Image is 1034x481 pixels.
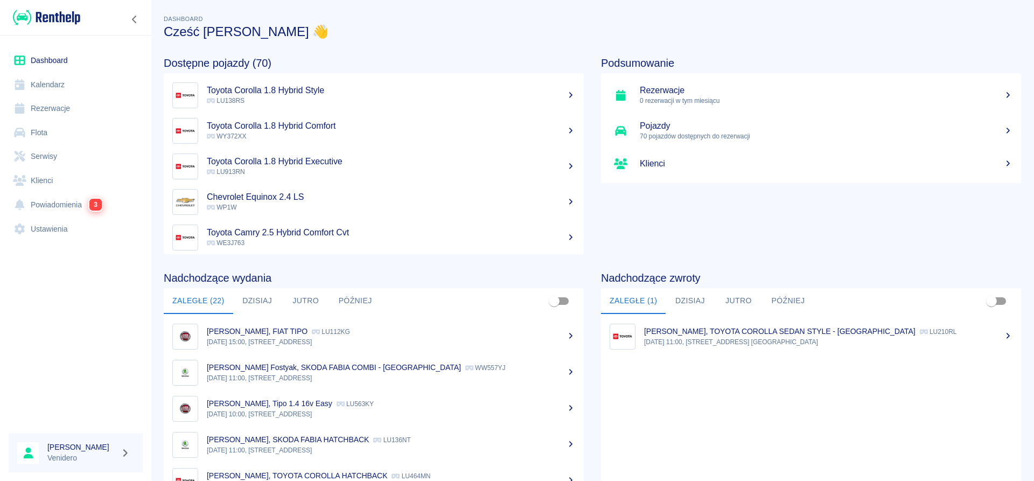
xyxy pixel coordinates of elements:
[175,192,195,212] img: Image
[207,327,308,336] p: [PERSON_NAME], FIAT TIPO
[601,288,666,314] button: Zaległe (1)
[207,204,236,211] span: WP1W
[601,318,1021,354] a: Image[PERSON_NAME], TOYOTA COROLLA SEDAN STYLE - [GEOGRAPHIC_DATA] LU210RL[DATE] 11:00, [STREET_A...
[666,288,714,314] button: Dzisiaj
[601,271,1021,284] h4: Nadchodzące zwroty
[207,168,245,176] span: LU913RN
[164,391,584,427] a: Image[PERSON_NAME], Tipo 1.4 16v Easy LU563KY[DATE] 10:00, [STREET_ADDRESS]
[207,435,369,444] p: [PERSON_NAME], SKODA FABIA HATCHBACK
[601,78,1021,113] a: Rezerwacje0 rezerwacji w tym miesiącu
[9,192,143,217] a: Powiadomienia3
[601,113,1021,149] a: Pojazdy70 pojazdów dostępnych do rezerwacji
[207,337,575,347] p: [DATE] 15:00, [STREET_ADDRESS]
[175,85,195,106] img: Image
[233,288,282,314] button: Dzisiaj
[337,400,374,408] p: LU563KY
[9,121,143,145] a: Flota
[164,16,203,22] span: Dashboard
[207,409,575,419] p: [DATE] 10:00, [STREET_ADDRESS]
[207,239,244,247] span: WE3J763
[207,471,387,480] p: [PERSON_NAME], TOYOTA COROLLA HATCHBACK
[644,327,916,336] p: [PERSON_NAME], TOYOTA COROLLA SEDAN STYLE - [GEOGRAPHIC_DATA]
[9,169,143,193] a: Klienci
[164,318,584,354] a: Image[PERSON_NAME], FIAT TIPO LU112KG[DATE] 15:00, [STREET_ADDRESS]
[13,9,80,26] img: Renthelp logo
[164,57,584,69] h4: Dostępne pojazdy (70)
[164,184,584,220] a: ImageChevrolet Equinox 2.4 LS WP1W
[207,363,461,372] p: [PERSON_NAME] Fostyak, SKODA FABIA COMBI - [GEOGRAPHIC_DATA]
[175,435,195,455] img: Image
[207,227,575,238] h5: Toyota Camry 2.5 Hybrid Comfort Cvt
[175,363,195,383] img: Image
[207,445,575,455] p: [DATE] 11:00, [STREET_ADDRESS]
[612,326,633,347] img: Image
[175,156,195,177] img: Image
[164,24,1021,39] h3: Cześć [PERSON_NAME] 👋
[373,436,410,444] p: LU136NT
[9,48,143,73] a: Dashboard
[640,85,1012,96] h5: Rezerwacje
[640,121,1012,131] h5: Pojazdy
[465,364,506,372] p: WW557YJ
[9,144,143,169] a: Serwisy
[9,9,80,26] a: Renthelp logo
[644,337,1012,347] p: [DATE] 11:00, [STREET_ADDRESS] [GEOGRAPHIC_DATA]
[164,354,584,391] a: Image[PERSON_NAME] Fostyak, SKODA FABIA COMBI - [GEOGRAPHIC_DATA] WW557YJ[DATE] 11:00, [STREET_AD...
[544,291,564,311] span: Pokaż przypisane tylko do mnie
[920,328,957,336] p: LU210RL
[312,328,350,336] p: LU112KG
[127,12,143,26] button: Zwiń nawigację
[9,217,143,241] a: Ustawienia
[640,158,1012,169] h5: Klienci
[763,288,813,314] button: Później
[207,121,575,131] h5: Toyota Corolla 1.8 Hybrid Comfort
[164,271,584,284] h4: Nadchodzące wydania
[640,131,1012,141] p: 70 pojazdów dostępnych do rezerwacji
[164,220,584,255] a: ImageToyota Camry 2.5 Hybrid Comfort Cvt WE3J763
[601,149,1021,179] a: Klienci
[207,156,575,167] h5: Toyota Corolla 1.8 Hybrid Executive
[164,149,584,184] a: ImageToyota Corolla 1.8 Hybrid Executive LU913RN
[175,399,195,419] img: Image
[207,373,575,383] p: [DATE] 11:00, [STREET_ADDRESS]
[714,288,763,314] button: Jutro
[175,227,195,248] img: Image
[175,121,195,141] img: Image
[207,97,244,104] span: LU138RS
[640,96,1012,106] p: 0 rezerwacji w tym miesiącu
[9,73,143,97] a: Kalendarz
[164,288,233,314] button: Zaległe (22)
[207,192,575,203] h5: Chevrolet Equinox 2.4 LS
[981,291,1002,311] span: Pokaż przypisane tylko do mnie
[282,288,330,314] button: Jutro
[330,288,381,314] button: Później
[207,399,332,408] p: [PERSON_NAME], Tipo 1.4 16v Easy
[9,96,143,121] a: Rezerwacje
[207,133,246,140] span: WY372XX
[392,472,430,480] p: LU464MN
[601,57,1021,69] h4: Podsumowanie
[89,198,102,211] span: 3
[164,113,584,149] a: ImageToyota Corolla 1.8 Hybrid Comfort WY372XX
[207,85,575,96] h5: Toyota Corolla 1.8 Hybrid Style
[175,326,195,347] img: Image
[47,452,116,464] p: Venidero
[164,78,584,113] a: ImageToyota Corolla 1.8 Hybrid Style LU138RS
[47,442,116,452] h6: [PERSON_NAME]
[164,427,584,463] a: Image[PERSON_NAME], SKODA FABIA HATCHBACK LU136NT[DATE] 11:00, [STREET_ADDRESS]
